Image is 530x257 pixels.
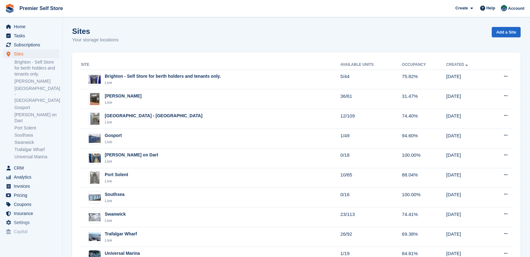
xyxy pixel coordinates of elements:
td: [DATE] [446,129,489,149]
div: Live [105,80,221,86]
img: stora-icon-8386f47178a22dfd0bd8f6a31ec36ba5ce8667c1dd55bd0f319d3a0aa187defe.svg [5,4,14,13]
a: Created [446,62,469,67]
img: Image of Port Solent site [90,171,99,184]
a: menu [3,173,59,181]
td: 5/44 [340,70,402,89]
div: Universal Marina [105,250,140,257]
td: 75.82% [402,70,446,89]
img: Jo Granger [501,5,507,11]
td: 23/113 [340,207,402,227]
td: 69.38% [402,227,446,247]
a: menu [3,209,59,218]
div: Live [105,218,126,224]
div: Trafalgar Wharf [105,231,137,237]
a: menu [3,182,59,191]
div: [PERSON_NAME] on Dart [105,152,158,158]
td: 0/16 [340,188,402,207]
a: menu [3,50,59,58]
img: Image of Eastbourne - Sovereign Harbour site [90,113,99,125]
span: Create [455,5,468,11]
span: Help [486,5,495,11]
a: [PERSON_NAME] on Dart [14,112,59,124]
div: Live [105,99,141,106]
a: Universal Marina [14,154,59,160]
div: Southsea [105,191,125,198]
a: Port Solent [14,125,59,131]
div: Live [105,237,137,244]
td: [DATE] [446,70,489,89]
p: Your storage locations [72,36,119,44]
img: Image of Gosport site [89,134,101,143]
img: Image of Southsea site [89,194,101,201]
span: Settings [14,218,51,227]
td: 0/18 [340,148,402,168]
a: menu [3,40,59,49]
td: 26/92 [340,227,402,247]
img: Image of Swanwick site [89,213,101,221]
td: 1/49 [340,129,402,149]
span: Pricing [14,191,51,200]
span: Capital [14,227,51,236]
span: Tasks [14,31,51,40]
div: Gosport [105,132,122,139]
div: Brighton - Self Store for berth holders and tenants only. [105,73,221,80]
td: 100.00% [402,188,446,207]
td: 100.00% [402,148,446,168]
td: [DATE] [446,227,489,247]
td: [DATE] [446,89,489,109]
a: menu [3,31,59,40]
img: Image of Noss on Dart site [89,154,101,163]
a: menu [3,200,59,209]
a: Add a Site [492,27,521,37]
span: Analytics [14,173,51,181]
a: menu [3,22,59,31]
span: Insurance [14,209,51,218]
a: [GEOGRAPHIC_DATA] - [GEOGRAPHIC_DATA] [14,86,59,103]
a: Swanwick [14,139,59,145]
td: 36/61 [340,89,402,109]
span: Storefront [6,241,62,248]
span: Account [508,5,524,12]
a: Brighton - Self Store for berth holders and tenants only. [14,59,59,77]
td: 10/65 [340,168,402,188]
a: menu [3,164,59,172]
span: Home [14,22,51,31]
div: Port Solent [105,171,128,178]
div: Live [105,198,125,204]
td: 31.47% [402,89,446,109]
div: Live [105,178,128,184]
span: Coupons [14,200,51,209]
img: Image of Chichester Marina site [90,93,99,105]
div: [GEOGRAPHIC_DATA] - [GEOGRAPHIC_DATA] [105,113,203,119]
div: Live [105,139,122,145]
th: Occupancy [402,60,446,70]
th: Site [80,60,340,70]
td: [DATE] [446,109,489,129]
div: Live [105,158,158,165]
td: 12/109 [340,109,402,129]
a: [PERSON_NAME] [14,78,59,84]
span: Invoices [14,182,51,191]
a: Trafalgar Wharf [14,147,59,153]
td: 88.04% [402,168,446,188]
img: Image of Trafalgar Wharf site [89,233,101,241]
a: Southsea [14,132,59,138]
a: menu [3,227,59,236]
a: menu [3,191,59,200]
td: [DATE] [446,148,489,168]
div: Swanwick [105,211,126,218]
td: [DATE] [446,188,489,207]
a: Premier Self Store [17,3,66,13]
td: [DATE] [446,168,489,188]
div: Live [105,119,203,125]
h1: Sites [72,27,119,35]
span: CRM [14,164,51,172]
td: 74.41% [402,207,446,227]
span: Subscriptions [14,40,51,49]
img: Image of Brighton - Self Store for berth holders and tenants only. site [89,75,101,84]
td: 74.40% [402,109,446,129]
a: menu [3,218,59,227]
a: Gosport [14,105,59,111]
th: Available Units [340,60,402,70]
td: 94.60% [402,129,446,149]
